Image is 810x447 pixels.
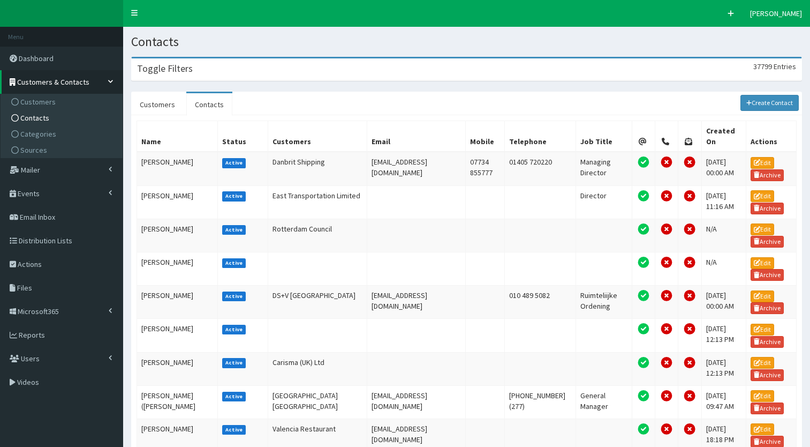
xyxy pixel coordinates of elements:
[505,385,576,419] td: [PHONE_NUMBER] (277)
[18,189,40,198] span: Events
[751,357,774,369] a: Edit
[222,358,246,368] label: Active
[751,290,774,302] a: Edit
[131,93,184,116] a: Customers
[576,185,632,219] td: Director
[701,385,746,419] td: [DATE] 09:47 AM
[222,425,246,435] label: Active
[21,165,40,175] span: Mailer
[751,336,784,348] a: Archive
[774,62,796,71] span: Entries
[751,324,774,336] a: Edit
[367,121,466,152] th: Email
[701,286,746,319] td: [DATE] 00:00 AM
[268,385,367,419] td: [GEOGRAPHIC_DATA] [GEOGRAPHIC_DATA]
[137,385,218,419] td: [PERSON_NAME] ([PERSON_NAME]
[3,110,123,126] a: Contacts
[505,286,576,319] td: 010 489 5082
[740,95,799,111] a: Create Contact
[222,158,246,168] label: Active
[465,152,504,185] td: 07734 855777
[632,121,655,152] th: Email Permission
[20,212,55,222] span: Email Inbox
[576,121,632,152] th: Job Title
[751,423,774,435] a: Edit
[751,169,784,181] a: Archive
[268,219,367,252] td: Rotterdam Council
[18,259,42,269] span: Actions
[137,319,218,352] td: [PERSON_NAME]
[20,145,47,155] span: Sources
[751,369,784,381] a: Archive
[576,152,632,185] td: Managing Director
[750,9,802,18] span: [PERSON_NAME]
[746,121,797,152] th: Actions
[17,377,39,387] span: Videos
[751,390,774,402] a: Edit
[753,62,772,71] span: 37799
[3,94,123,110] a: Customers
[268,286,367,319] td: DS+V [GEOGRAPHIC_DATA]
[137,352,218,385] td: [PERSON_NAME]
[19,54,54,63] span: Dashboard
[222,225,246,235] label: Active
[18,307,59,316] span: Microsoft365
[367,286,466,319] td: [EMAIL_ADDRESS][DOMAIN_NAME]
[505,152,576,185] td: 01405 720220
[20,129,56,139] span: Categories
[655,121,678,152] th: Telephone Permission
[3,126,123,142] a: Categories
[217,121,268,152] th: Status
[17,77,89,87] span: Customers & Contacts
[268,152,367,185] td: Danbrit Shipping
[465,121,504,152] th: Mobile
[701,219,746,252] td: N/A
[505,121,576,152] th: Telephone
[222,191,246,201] label: Active
[751,157,774,169] a: Edit
[19,330,45,340] span: Reports
[751,236,784,248] a: Archive
[20,97,56,107] span: Customers
[701,152,746,185] td: [DATE] 00:00 AM
[131,35,802,49] h1: Contacts
[222,392,246,401] label: Active
[268,352,367,385] td: Carisma (UK) Ltd
[268,185,367,219] td: East Transportation Limited
[576,385,632,419] td: General Manager
[701,352,746,385] td: [DATE] 12:13 PM
[137,152,218,185] td: [PERSON_NAME]
[186,93,232,116] a: Contacts
[20,113,49,123] span: Contacts
[3,142,123,158] a: Sources
[751,223,774,235] a: Edit
[701,319,746,352] td: [DATE] 12:13 PM
[137,121,218,152] th: Name
[751,403,784,414] a: Archive
[367,385,466,419] td: [EMAIL_ADDRESS][DOMAIN_NAME]
[701,185,746,219] td: [DATE] 11:16 AM
[751,269,784,281] a: Archive
[17,283,32,293] span: Files
[137,185,218,219] td: [PERSON_NAME]
[701,121,746,152] th: Created On
[137,64,193,73] h3: Toggle Filters
[137,219,218,252] td: [PERSON_NAME]
[222,325,246,334] label: Active
[751,203,784,214] a: Archive
[19,236,72,245] span: Distribution Lists
[21,354,40,363] span: Users
[701,252,746,285] td: N/A
[222,292,246,301] label: Active
[367,152,466,185] td: [EMAIL_ADDRESS][DOMAIN_NAME]
[751,190,774,202] a: Edit
[751,302,784,314] a: Archive
[576,286,632,319] td: Ruimteliijke Ordening
[137,252,218,285] td: [PERSON_NAME]
[222,258,246,268] label: Active
[137,286,218,319] td: [PERSON_NAME]
[751,257,774,269] a: Edit
[678,121,701,152] th: Post Permission
[268,121,367,152] th: Customers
